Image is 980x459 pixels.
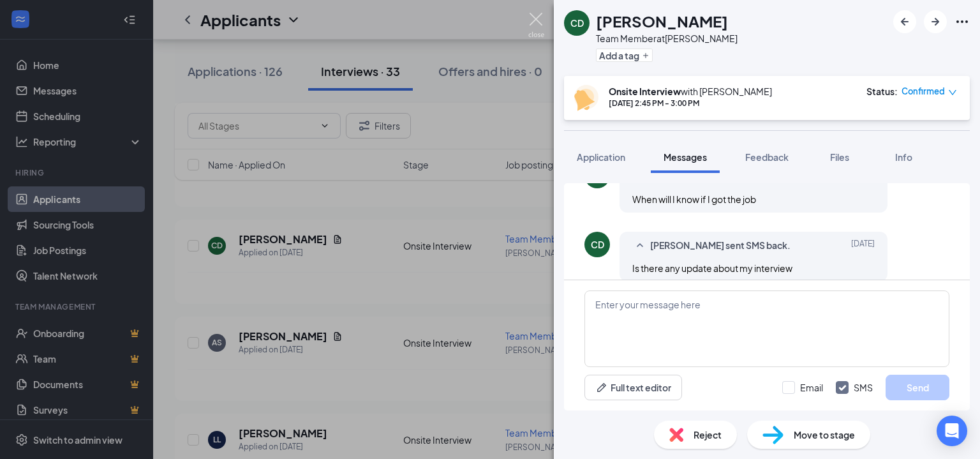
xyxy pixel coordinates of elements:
button: ArrowRight [924,10,947,33]
svg: Plus [642,52,650,59]
div: [DATE] 2:45 PM - 3:00 PM [609,98,772,109]
b: Onsite Interview [609,86,681,97]
svg: ArrowRight [928,14,943,29]
h1: [PERSON_NAME] [596,10,728,32]
svg: Pen [595,381,608,394]
span: Info [895,151,912,163]
button: Full text editorPen [584,375,682,400]
span: down [948,88,957,97]
span: Files [830,151,849,163]
button: Send [886,375,949,400]
div: CD [570,17,584,29]
span: Messages [664,151,707,163]
button: PlusAdd a tag [596,49,653,62]
span: When will I know if I got the job [632,193,756,205]
span: Is there any update about my interview [632,262,792,274]
div: Open Intercom Messenger [937,416,967,446]
div: CD [591,238,604,251]
span: Feedback [745,151,789,163]
span: [PERSON_NAME] sent SMS back. [650,238,791,253]
span: Reject [694,428,722,442]
span: [DATE] [851,238,875,253]
svg: Ellipses [954,14,970,29]
div: Status : [866,85,898,98]
svg: SmallChevronUp [632,238,648,253]
span: Application [577,151,625,163]
svg: ArrowLeftNew [897,14,912,29]
span: Confirmed [902,85,945,98]
div: Team Member at [PERSON_NAME] [596,32,738,45]
div: with [PERSON_NAME] [609,85,772,98]
span: Move to stage [794,428,855,442]
button: ArrowLeftNew [893,10,916,33]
